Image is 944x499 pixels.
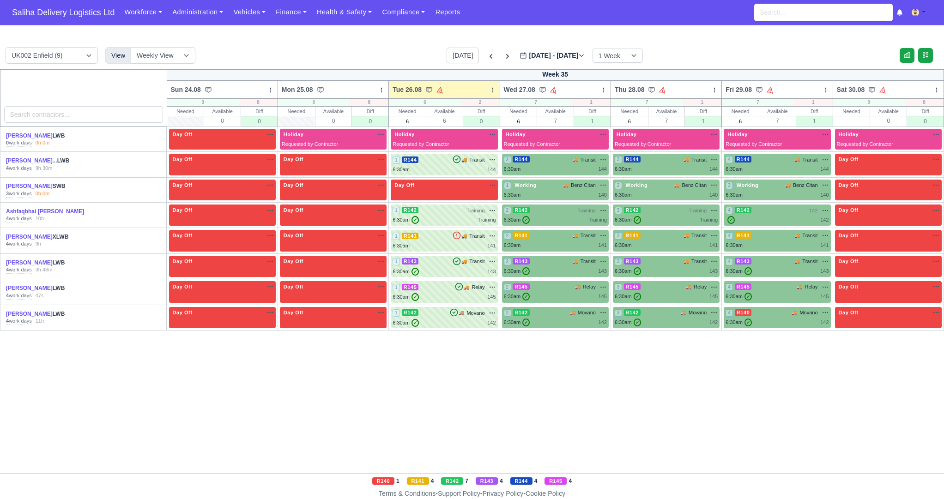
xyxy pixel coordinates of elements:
a: Compliance [377,3,430,21]
span: 🚚 [573,156,578,163]
span: Working [624,182,650,188]
div: 6:30am [615,216,641,224]
div: LWB [6,284,102,292]
div: 6:30am [726,241,743,249]
div: Needed [722,107,759,116]
div: 0h 0m [36,190,50,198]
span: 2 [615,182,622,189]
span: Training [578,207,596,215]
span: R142 [513,207,530,213]
div: 6:30am [615,293,641,301]
span: R143 [624,258,641,265]
span: Working [513,182,539,188]
span: 🚚 [684,258,689,265]
span: Holiday [837,131,861,138]
div: work days [6,139,32,147]
div: work days [6,240,32,248]
strong: 4 [6,241,9,246]
span: Working [735,182,761,188]
div: 6:30am [393,293,419,301]
span: Relay [472,283,484,291]
div: 145 [487,293,496,301]
span: Movano [689,309,707,317]
strong: 4 [6,165,9,171]
div: Needed [278,107,315,116]
span: Day Off [171,283,194,290]
div: 6:30am [504,165,521,173]
div: 140 [820,191,829,199]
span: 🚚 [794,258,800,265]
div: 145 [820,293,829,301]
strong: 3 [6,191,9,196]
div: Diff [907,107,944,116]
span: Day Off [282,207,305,213]
span: Holiday [282,131,306,138]
span: Requested by Contractor [726,141,782,147]
span: Relay [694,283,707,291]
div: 145 [599,293,607,301]
div: Available [315,107,352,116]
span: 142 [809,207,817,215]
span: Day Off [837,156,860,162]
div: LWB [6,132,102,140]
span: 3 [615,283,622,291]
span: Day Off [837,283,860,290]
div: 0 [204,116,241,126]
span: R142 [735,207,752,213]
div: 0 [833,99,905,106]
span: 4 [726,232,733,240]
span: R142 [402,207,419,213]
span: Saliha Delivery Logistics Ltd [7,3,119,22]
span: 🚚 [674,182,679,189]
a: Finance [271,3,312,21]
span: Day Off [171,182,194,188]
span: Relay [583,283,596,291]
div: Available [759,107,796,116]
span: Tue 26.08 [393,85,422,94]
span: R144 [624,156,641,162]
div: 6:30am [393,216,419,224]
span: Transit [691,232,707,240]
span: Transit [469,232,484,240]
span: Wed 27.08 [504,85,535,94]
a: [PERSON_NAME] [6,259,53,266]
span: 3 [615,232,622,240]
a: Saliha Delivery Logistics Ltd [7,4,119,22]
div: 0 [315,116,352,126]
span: 2 [504,156,511,163]
span: Day Off [837,207,860,213]
div: View [105,47,131,64]
span: R145 [624,283,641,290]
span: 1 [393,309,400,317]
span: Training [689,207,707,215]
div: 141 [709,241,718,249]
span: 🚚 [785,182,791,189]
div: 143 [820,267,829,275]
span: Day Off [171,232,194,239]
span: 1 [393,284,400,291]
a: [PERSON_NAME] [6,311,53,317]
span: Transit [469,258,484,265]
div: 6:30am [726,267,752,275]
span: Thu 28.08 [615,85,645,94]
div: 7 [722,99,794,106]
a: [PERSON_NAME] [6,234,53,240]
input: Search contractors... [4,106,163,123]
span: 🚚 [794,232,800,239]
div: Diff [796,107,833,116]
div: 141 [487,242,496,250]
span: 2 [504,258,511,265]
span: R144 [513,156,530,162]
span: R145 [513,283,530,290]
div: Needed [389,107,426,116]
div: Diff [574,107,611,116]
div: 6:30am [504,293,530,301]
span: 2 [504,232,511,240]
span: Holiday [615,131,639,138]
div: Diff [352,107,388,116]
span: Day Off [837,232,860,239]
div: 0 [907,116,944,126]
div: 140 [709,191,718,199]
div: 2 [461,99,500,106]
div: Training [478,216,496,224]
